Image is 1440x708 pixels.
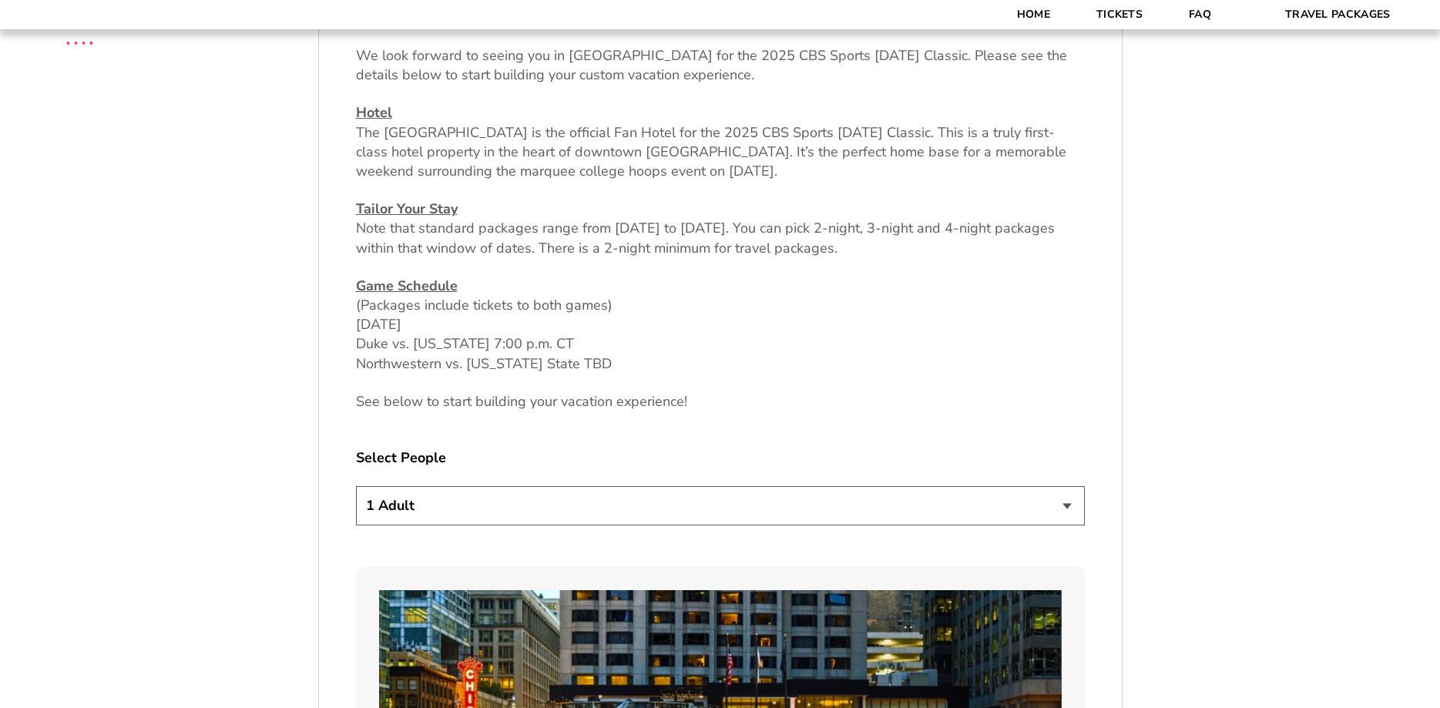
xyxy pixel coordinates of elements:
span: See below to start building your vacation experience! [356,392,687,411]
label: Select People [356,448,1085,468]
p: The [GEOGRAPHIC_DATA] is the official Fan Hotel for the 2025 CBS Sports [DATE] Classic. This is a... [356,103,1085,181]
u: Tailor Your Stay [356,200,458,218]
p: We look forward to seeing you in [GEOGRAPHIC_DATA] for the 2025 CBS Sports [DATE] Classic. Please... [356,46,1085,85]
u: Game Schedule [356,277,458,295]
u: Hotel [356,103,392,122]
img: CBS Sports Thanksgiving Classic [46,8,113,75]
p: (Packages include tickets to both games) [DATE] Duke vs. [US_STATE] 7:00 p.m. CT Northwestern vs.... [356,277,1085,374]
p: Note that standard packages range from [DATE] to [DATE]. You can pick 2-night, 3-night and 4-nigh... [356,200,1085,258]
